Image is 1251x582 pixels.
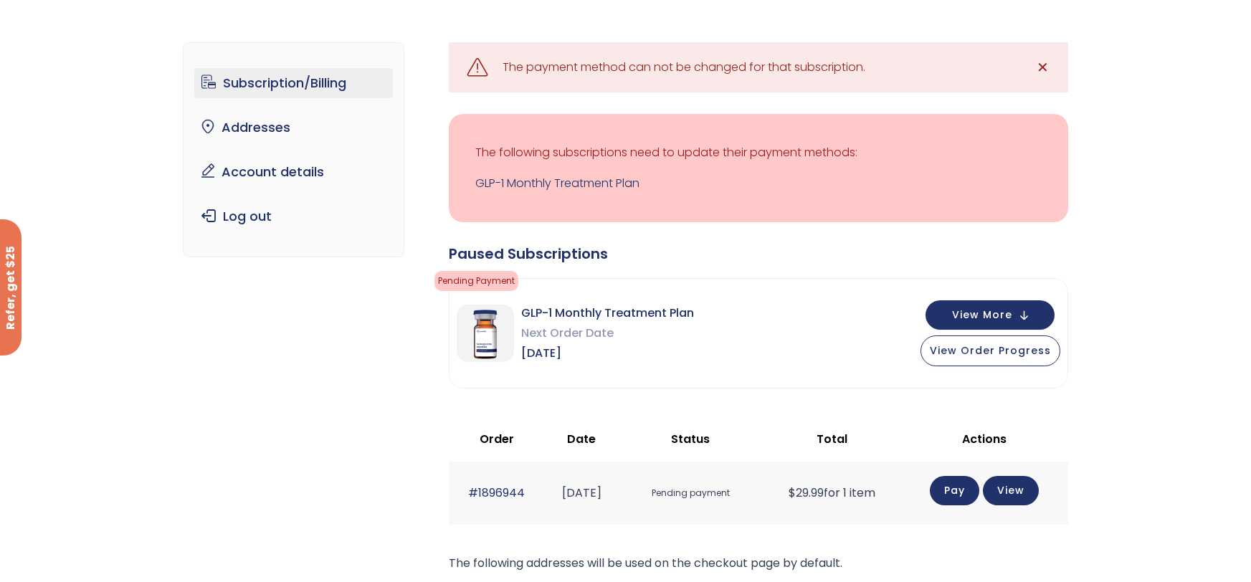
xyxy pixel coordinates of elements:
[194,113,393,143] a: Addresses
[567,431,596,447] span: Date
[468,485,525,501] a: #1896944
[480,431,514,447] span: Order
[671,431,710,447] span: Status
[449,553,1068,573] p: The following addresses will be used on the checkout page by default.
[926,300,1055,330] button: View More
[921,335,1060,366] button: View Order Progress
[983,476,1039,505] a: View
[183,42,404,257] nav: Account pages
[817,431,847,447] span: Total
[521,343,694,363] span: [DATE]
[449,244,1068,264] div: Paused Subscriptions
[434,271,518,291] span: Pending Payment
[930,343,1051,358] span: View Order Progress
[562,485,601,501] time: [DATE]
[521,303,694,323] span: GLP-1 Monthly Treatment Plan
[521,323,694,343] span: Next Order Date
[952,310,1012,320] span: View More
[763,462,900,524] td: for 1 item
[194,201,393,232] a: Log out
[789,485,796,501] span: $
[475,173,1042,194] a: GLP-1 Monthly Treatment Plan
[1029,53,1057,82] a: ✕
[194,157,393,187] a: Account details
[194,68,393,98] a: Subscription/Billing
[625,480,756,507] span: Pending payment
[1037,57,1049,77] span: ✕
[503,57,865,77] div: The payment method can not be changed for that subscription.
[930,476,979,505] a: Pay
[962,431,1007,447] span: Actions
[789,485,824,501] span: 29.99
[475,143,1042,163] p: The following subscriptions need to update their payment methods:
